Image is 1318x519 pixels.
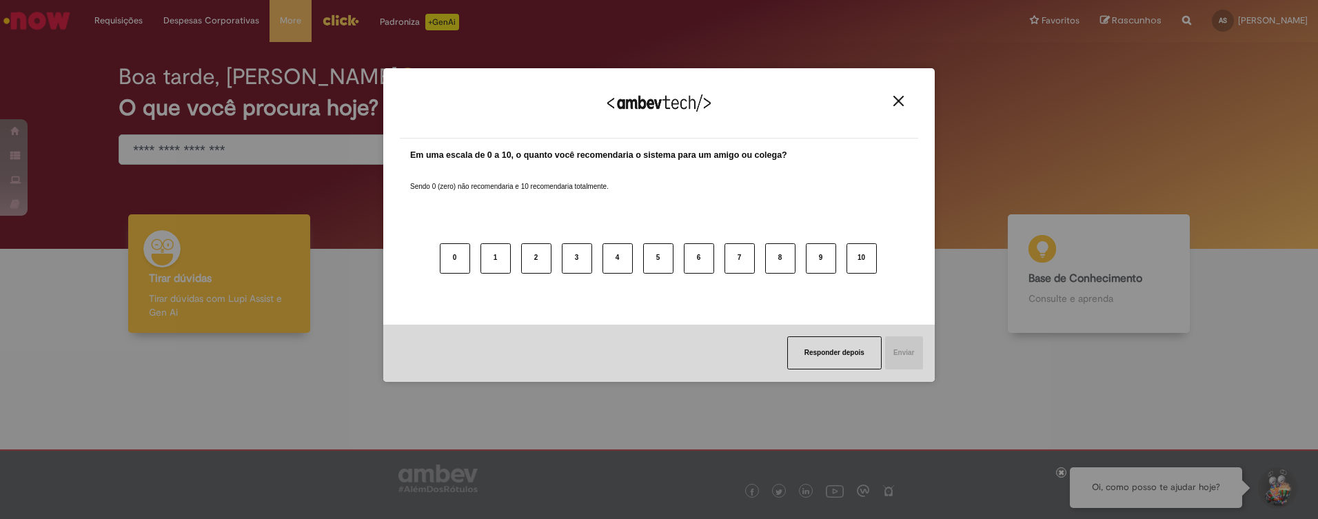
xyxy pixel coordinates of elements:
[607,94,711,112] img: Logo Ambevtech
[440,243,470,274] button: 0
[806,243,836,274] button: 9
[893,96,904,106] img: Close
[410,149,787,162] label: Em uma escala de 0 a 10, o quanto você recomendaria o sistema para um amigo ou colega?
[410,165,609,192] label: Sendo 0 (zero) não recomendaria e 10 recomendaria totalmente.
[765,243,795,274] button: 8
[521,243,551,274] button: 2
[889,95,908,107] button: Close
[602,243,633,274] button: 4
[846,243,877,274] button: 10
[562,243,592,274] button: 3
[684,243,714,274] button: 6
[480,243,511,274] button: 1
[787,336,882,369] button: Responder depois
[643,243,673,274] button: 5
[724,243,755,274] button: 7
